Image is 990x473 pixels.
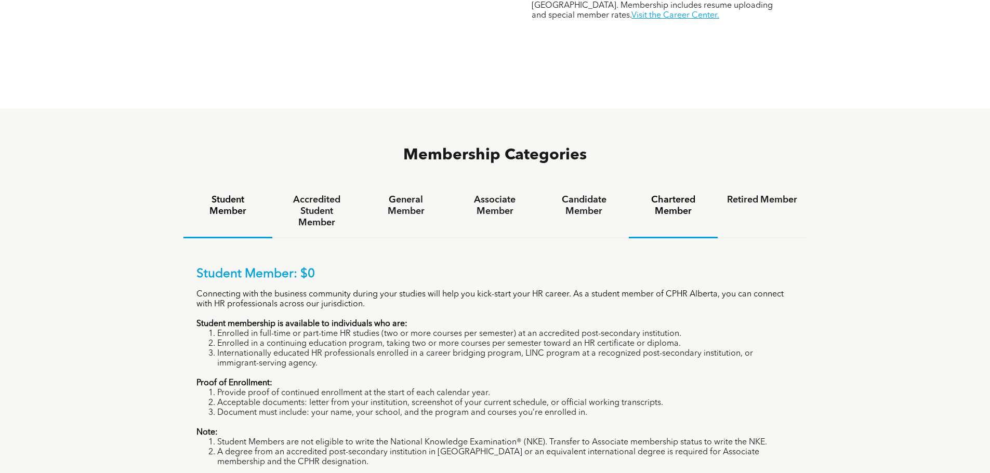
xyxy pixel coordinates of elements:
[460,194,530,217] h4: Associate Member
[217,388,794,398] li: Provide proof of continued enrollment at the start of each calendar year.
[403,147,587,163] span: Membership Categories
[631,11,719,20] a: Visit the Career Center.
[638,194,708,217] h4: Chartered Member
[217,398,794,408] li: Acceptable documents: letter from your institution, screenshot of your current schedule, or offic...
[196,267,794,282] p: Student Member: $0
[217,329,794,339] li: Enrolled in full-time or part-time HR studies (two or more courses per semester) at an accredited...
[196,428,218,437] strong: Note:
[217,448,794,467] li: A degree from an accredited post-secondary institution in [GEOGRAPHIC_DATA] or an equivalent inte...
[371,194,441,217] h4: General Member
[217,339,794,349] li: Enrolled in a continuing education program, taking two or more courses per semester toward an HR ...
[196,320,407,328] strong: Student membership is available to individuals who are:
[217,349,794,369] li: Internationally educated HR professionals enrolled in a career bridging program, LINC program at ...
[727,194,797,206] h4: Retired Member
[549,194,619,217] h4: Candidate Member
[217,438,794,448] li: Student Members are not eligible to write the National Knowledge Examination® (NKE). Transfer to ...
[193,194,263,217] h4: Student Member
[196,379,272,387] strong: Proof of Enrollment:
[196,290,794,309] p: Connecting with the business community during your studies will help you kick-start your HR caree...
[282,194,352,228] h4: Accredited Student Member
[217,408,794,418] li: Document must include: your name, your school, and the program and courses you’re enrolled in.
